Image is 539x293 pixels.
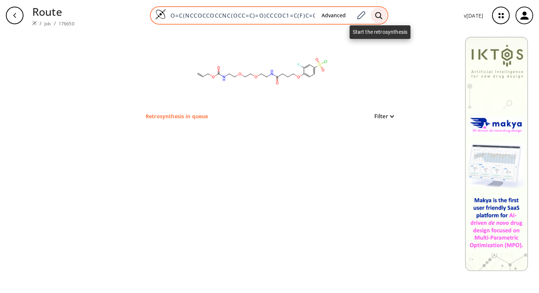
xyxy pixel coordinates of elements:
p: Route [32,4,74,19]
p: v [DATE] [464,12,483,19]
a: Job [44,21,51,27]
button: Filter [370,113,393,119]
img: Spaya logo [32,21,37,25]
svg: O=C(NCCOCCOCCNC(OCC=C)=O)CCCOC1=C(F)C=C(S(=O)(Cl)=O)C=C1 [188,31,335,112]
p: Retrosynthesis in queue [146,112,208,120]
input: Enter SMILES [166,12,316,19]
img: Banner [465,37,528,271]
li: / [54,19,56,27]
li: / [40,19,41,27]
button: Advanced [316,9,352,22]
img: Logo Spaya [155,9,166,20]
a: 176650 [59,21,74,27]
div: Start the retrosynthesis [350,25,411,39]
